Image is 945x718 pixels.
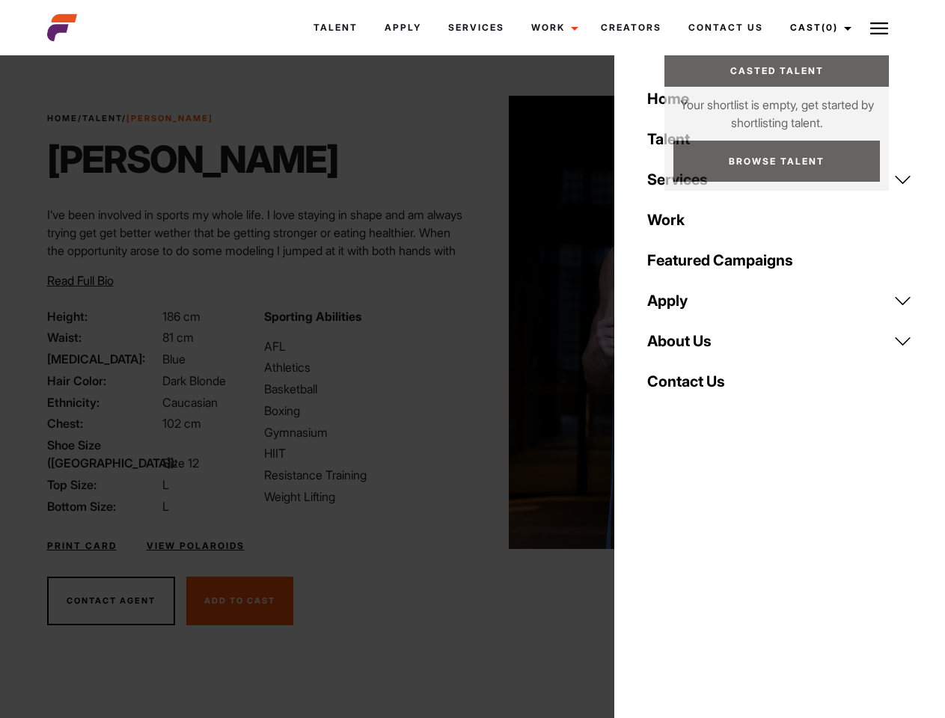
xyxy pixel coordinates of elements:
[47,13,77,43] img: cropped-aefm-brand-fav-22-square.png
[264,402,463,420] li: Boxing
[162,330,194,345] span: 81 cm
[47,476,159,494] span: Top Size:
[638,119,921,159] a: Talent
[870,19,888,37] img: Burger icon
[47,393,159,411] span: Ethnicity:
[638,280,921,321] a: Apply
[47,350,159,368] span: [MEDICAL_DATA]:
[47,271,114,289] button: Read Full Bio
[638,159,921,200] a: Services
[47,497,159,515] span: Bottom Size:
[371,7,435,48] a: Apply
[162,373,226,388] span: Dark Blonde
[264,423,463,441] li: Gymnasium
[47,436,159,472] span: Shoe Size ([GEOGRAPHIC_DATA]):
[300,7,371,48] a: Talent
[47,273,114,288] span: Read Full Bio
[675,7,777,48] a: Contact Us
[186,577,293,626] button: Add To Cast
[47,112,213,125] span: / /
[162,395,218,410] span: Caucasian
[162,477,169,492] span: L
[47,137,338,182] h1: [PERSON_NAME]
[47,328,159,346] span: Waist:
[162,309,201,324] span: 186 cm
[47,577,175,626] button: Contact Agent
[638,240,921,280] a: Featured Campaigns
[204,595,275,606] span: Add To Cast
[822,22,838,33] span: (0)
[162,352,186,366] span: Blue
[518,7,587,48] a: Work
[47,539,117,553] a: Print Card
[264,380,463,398] li: Basketball
[664,87,889,132] p: Your shortlist is empty, get started by shortlisting talent.
[162,416,201,431] span: 102 cm
[264,337,463,355] li: AFL
[638,361,921,402] a: Contact Us
[264,466,463,484] li: Resistance Training
[264,444,463,462] li: HIIT
[264,358,463,376] li: Athletics
[638,79,921,119] a: Home
[162,499,169,514] span: L
[47,414,159,432] span: Chest:
[162,455,199,470] span: Size 12
[47,372,159,390] span: Hair Color:
[47,307,159,325] span: Height:
[264,488,463,506] li: Weight Lifting
[638,200,921,240] a: Work
[638,321,921,361] a: About Us
[47,113,78,123] a: Home
[587,7,675,48] a: Creators
[664,55,889,87] a: Casted Talent
[673,141,880,182] a: Browse Talent
[82,113,122,123] a: Talent
[777,7,860,48] a: Cast(0)
[435,7,518,48] a: Services
[126,113,213,123] strong: [PERSON_NAME]
[47,206,464,331] p: I’ve been involved in sports my whole life. I love staying in shape and am always trying get get ...
[147,539,245,553] a: View Polaroids
[264,309,361,324] strong: Sporting Abilities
